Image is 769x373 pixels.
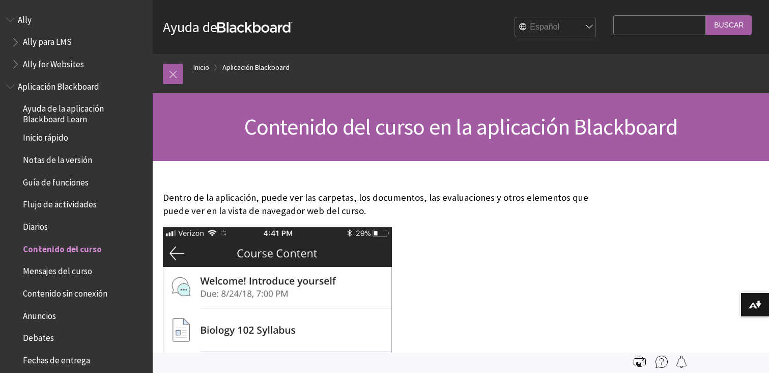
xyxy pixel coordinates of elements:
span: Mensajes del curso [23,263,92,277]
span: Debates [23,330,54,343]
span: Aplicación Blackboard [18,78,99,92]
span: Flujo de actividades [23,196,97,210]
img: Print [634,356,646,368]
strong: Blackboard [217,22,293,33]
img: More help [656,356,668,368]
span: Guía de funciones [23,174,89,188]
span: Ayuda de la aplicación Blackboard Learn [23,100,146,124]
a: Ayuda deBlackboard [163,18,293,36]
p: Dentro de la aplicación, puede ver las carpetas, los documentos, las evaluaciones y otros element... [163,191,608,218]
select: Site Language Selector [515,17,596,38]
span: Contenido sin conexión [23,285,107,299]
a: Aplicación Blackboard [222,61,290,74]
span: Notas de la versión [23,151,92,165]
span: Ally for Websites [23,56,84,69]
span: Contenido del curso [23,241,102,254]
span: Fechas de entrega [23,352,90,365]
img: Follow this page [675,356,688,368]
input: Buscar [706,15,752,35]
span: Contenido del curso en la aplicación Blackboard [244,113,677,141]
span: Inicio rápido [23,129,68,143]
nav: Book outline for Anthology Ally Help [6,11,147,73]
span: Diarios [23,218,48,232]
span: Anuncios [23,307,56,321]
span: Ally para LMS [23,34,72,47]
span: Ally [18,11,32,25]
a: Inicio [193,61,209,74]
